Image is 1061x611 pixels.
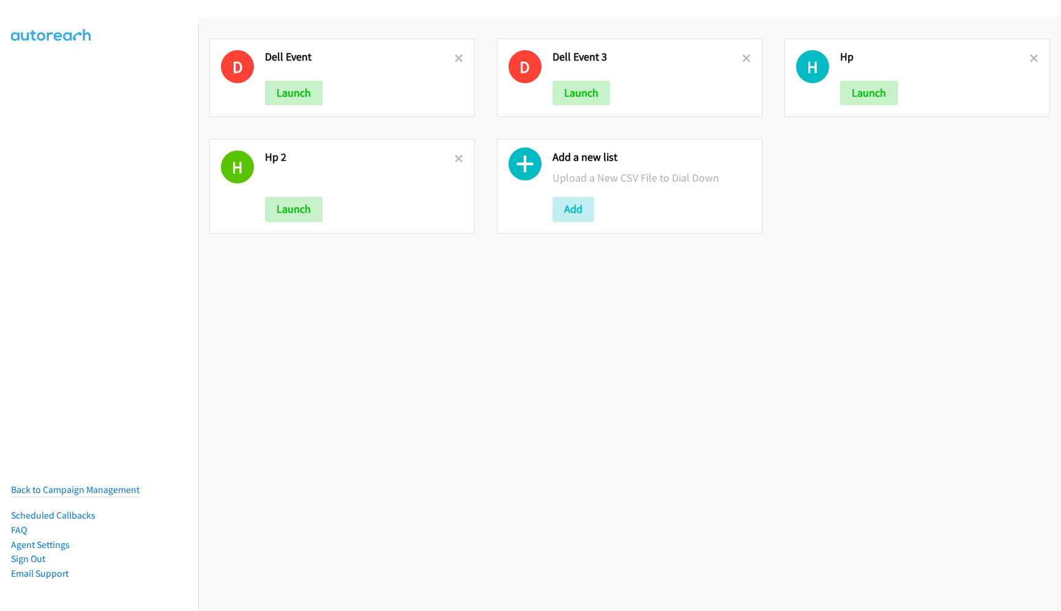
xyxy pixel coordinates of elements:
[1026,257,1061,354] iframe: Resource Center
[221,50,254,83] h1: D
[11,553,45,565] a: Sign Out
[553,81,610,105] button: Launch
[265,81,322,105] button: Launch
[840,50,1030,64] h2: Hp
[553,169,751,186] p: Upload a New CSV File to Dial Down
[840,81,898,105] button: Launch
[508,50,542,83] h1: D
[553,50,742,64] h2: Dell Event 3
[796,50,829,83] h1: H
[11,484,140,495] a: Back to Campaign Management
[958,558,1052,602] iframe: Checklist
[11,568,69,579] a: Email Support
[11,509,95,521] a: Scheduled Callbacks
[221,150,254,183] h1: H
[265,197,322,221] button: Launch
[265,50,455,64] h2: Dell Event
[553,150,751,165] h2: Add a new list
[11,524,27,536] a: FAQ
[11,539,70,550] a: Agent Settings
[553,197,594,221] button: Add
[265,150,455,165] h2: Hp 2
